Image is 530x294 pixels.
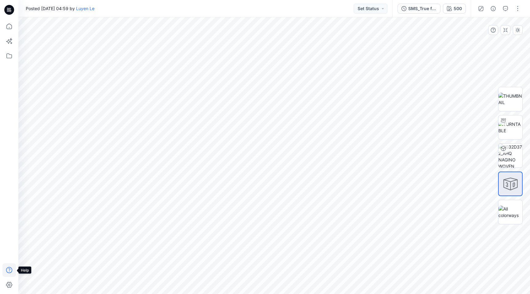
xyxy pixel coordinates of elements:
div: SMS_True fabric [408,5,436,12]
div: 500 [454,5,462,12]
img: THUMBNAIL [498,93,522,106]
button: Details [488,4,498,14]
span: Posted [DATE] 04:59 by [26,5,94,12]
img: 2032D372_AHQ NAGINO WOVEN LONG JACKET WOMEN WESTERN_AW26 500 [498,144,522,168]
img: All colorways [498,206,522,219]
button: 500 [443,4,466,14]
button: SMS_True fabric [397,4,440,14]
a: Luyen Le [76,6,94,11]
img: TURNTABLE [498,121,522,134]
